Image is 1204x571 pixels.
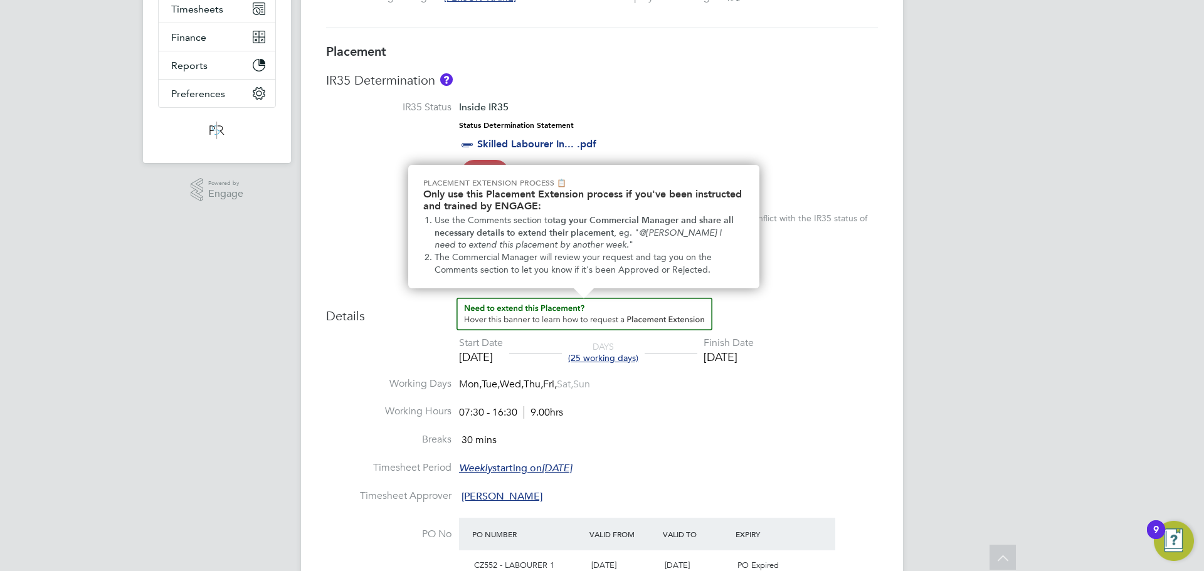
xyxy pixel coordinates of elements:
[629,239,633,250] span: "
[573,378,590,390] span: Sun
[208,189,243,199] span: Engage
[737,560,779,570] span: PO Expired
[171,3,223,15] span: Timesheets
[171,60,208,71] span: Reports
[462,490,542,503] span: [PERSON_NAME]
[459,350,503,364] div: [DATE]
[206,120,228,140] img: psrsolutions-logo-retina.png
[524,378,543,390] span: Thu,
[732,523,806,545] div: Expiry
[500,378,524,390] span: Wed,
[435,215,736,238] strong: tag your Commercial Manager and share all necessary details to extend their placement
[459,101,509,113] span: Inside IR35
[568,352,638,364] span: (25 working days)
[704,350,754,364] div: [DATE]
[482,378,500,390] span: Tue,
[524,406,563,419] span: 9.00hrs
[326,72,878,88] h3: IR35 Determination
[440,73,453,86] button: About IR35
[423,177,744,188] p: Placement Extension Process 📋
[326,101,451,114] label: IR35 Status
[614,228,639,238] span: , eg. "
[474,560,554,570] span: CZ552 - LABOURER 1
[435,228,724,251] em: @[PERSON_NAME] I need to extend this placement by another week.
[435,215,552,226] span: Use the Comments section to
[326,405,451,418] label: Working Hours
[326,461,451,474] label: Timesheet Period
[326,528,451,541] label: PO No
[208,178,243,189] span: Powered by
[543,378,557,390] span: Fri,
[660,523,733,545] div: Valid To
[459,462,572,474] span: starting on
[326,433,451,446] label: Breaks
[459,337,503,350] div: Start Date
[459,462,492,474] em: Weekly
[171,31,206,43] span: Finance
[459,406,563,419] div: 07:30 - 16:30
[158,120,276,140] a: Go to home page
[586,523,660,545] div: Valid From
[459,378,482,390] span: Mon,
[423,188,744,212] h2: Only use this Placement Extension process if you've been instructed and trained by ENGAGE:
[704,337,754,350] div: Finish Date
[665,560,690,570] span: [DATE]
[408,165,759,288] div: Need to extend this Placement? Hover this banner.
[557,378,573,390] span: Sat,
[326,298,878,324] h3: Details
[326,490,451,503] label: Timesheet Approver
[171,88,225,100] span: Preferences
[591,560,616,570] span: [DATE]
[477,138,596,150] a: Skilled Labourer In... .pdf
[457,298,712,330] button: How to extend a Placement?
[435,251,744,276] li: The Commercial Manager will review your request and tag you on the Comments section to let you kn...
[542,462,572,474] em: [DATE]
[469,523,586,545] div: PO Number
[562,341,645,364] div: DAYS
[462,160,509,185] span: High
[326,44,386,59] b: Placement
[326,377,451,390] label: Working Days
[1153,530,1159,546] div: 9
[1154,521,1194,561] button: Open Resource Center, 9 new notifications
[462,434,497,446] span: 30 mins
[459,121,574,130] strong: Status Determination Statement
[326,165,451,179] label: IR35 Risk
